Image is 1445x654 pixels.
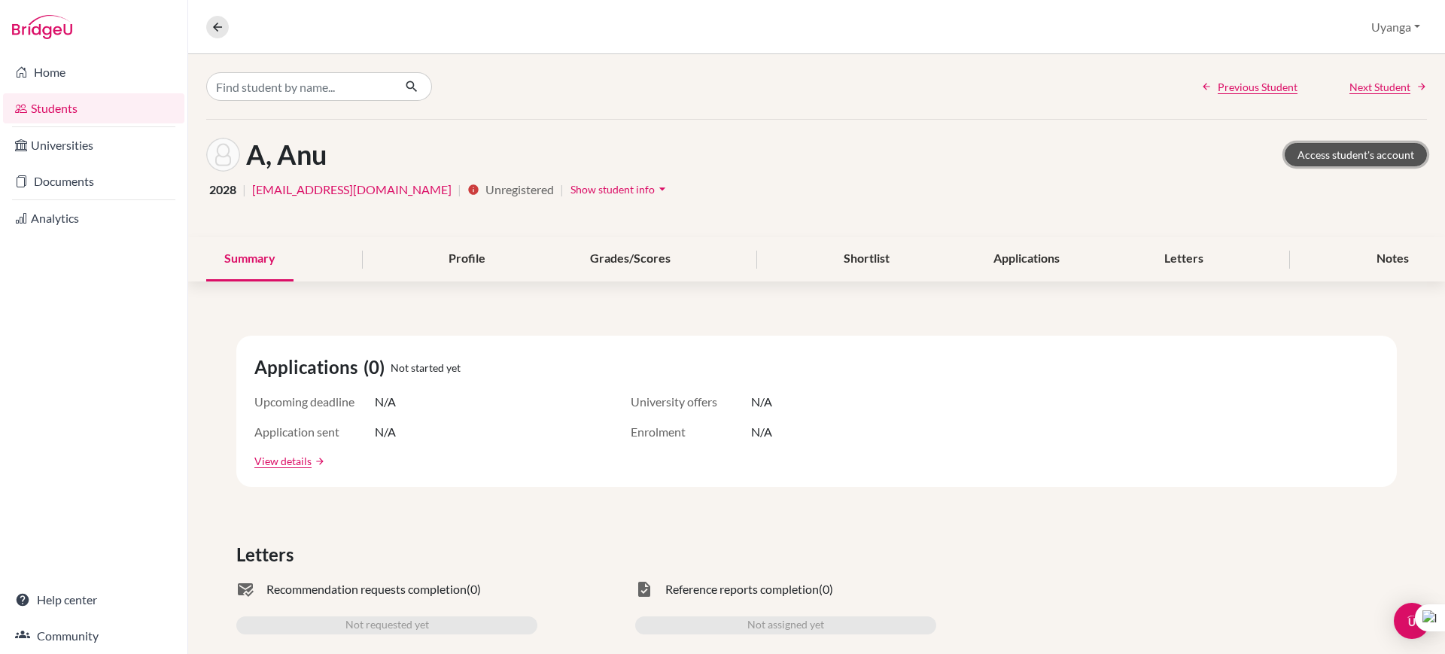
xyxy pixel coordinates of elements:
[266,580,467,598] span: Recommendation requests completion
[236,541,300,568] span: Letters
[206,72,393,101] input: Find student by name...
[254,393,375,411] span: Upcoming deadline
[364,354,391,381] span: (0)
[206,138,240,172] img: Anu A's avatar
[826,237,908,281] div: Shortlist
[747,616,824,634] span: Not assigned yet
[1201,79,1297,95] a: Previous Student
[375,393,396,411] span: N/A
[3,203,184,233] a: Analytics
[572,237,689,281] div: Grades/Scores
[655,181,670,196] i: arrow_drop_down
[1218,79,1297,95] span: Previous Student
[635,580,653,598] span: task
[570,178,671,201] button: Show student infoarrow_drop_down
[1349,79,1427,95] a: Next Student
[631,423,751,441] span: Enrolment
[1285,143,1427,166] a: Access student's account
[467,184,479,196] i: info
[975,237,1078,281] div: Applications
[209,181,236,199] span: 2028
[467,580,481,598] span: (0)
[819,580,833,598] span: (0)
[560,181,564,199] span: |
[254,354,364,381] span: Applications
[665,580,819,598] span: Reference reports completion
[391,360,461,376] span: Not started yet
[12,15,72,39] img: Bridge-U
[242,181,246,199] span: |
[254,423,375,441] span: Application sent
[375,423,396,441] span: N/A
[254,453,312,469] a: View details
[3,166,184,196] a: Documents
[3,130,184,160] a: Universities
[458,181,461,199] span: |
[246,138,327,171] h1: A, Anu
[3,93,184,123] a: Students
[1349,79,1410,95] span: Next Student
[570,183,655,196] span: Show student info
[236,580,254,598] span: mark_email_read
[3,621,184,651] a: Community
[206,237,294,281] div: Summary
[631,393,751,411] span: University offers
[430,237,503,281] div: Profile
[1146,237,1221,281] div: Letters
[312,456,325,467] a: arrow_forward
[485,181,554,199] span: Unregistered
[1394,603,1430,639] div: Open Intercom Messenger
[3,57,184,87] a: Home
[345,616,429,634] span: Not requested yet
[751,423,772,441] span: N/A
[751,393,772,411] span: N/A
[252,181,452,199] a: [EMAIL_ADDRESS][DOMAIN_NAME]
[3,585,184,615] a: Help center
[1358,237,1427,281] div: Notes
[1364,13,1427,41] button: Uyanga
